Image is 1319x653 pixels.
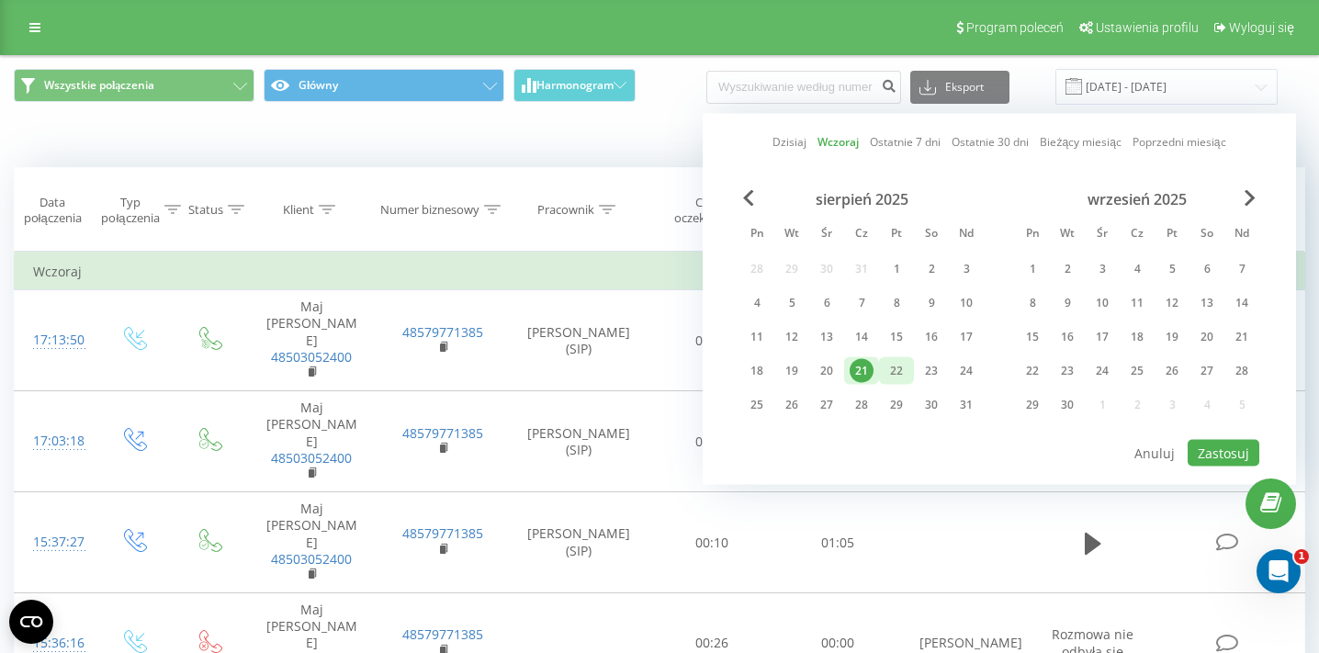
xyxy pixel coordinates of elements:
a: Dzisiaj [772,133,806,151]
div: 17:13:50 [33,322,76,358]
div: śr 17 wrz 2025 [1085,323,1120,351]
div: pon 22 wrz 2025 [1015,357,1050,385]
a: Bieżący miesiąc [1040,133,1121,151]
div: czw 11 wrz 2025 [1120,289,1155,317]
div: Numer biznesowy [380,202,479,218]
span: Previous Month [743,190,754,207]
abbr: niedziela [1228,221,1256,249]
div: wt 23 wrz 2025 [1050,357,1085,385]
div: 15 [885,325,908,349]
div: sob 27 wrz 2025 [1189,357,1224,385]
div: Typ połączenia [101,195,159,226]
div: śr 10 wrz 2025 [1085,289,1120,317]
div: wt 16 wrz 2025 [1050,323,1085,351]
div: pon 29 wrz 2025 [1015,391,1050,419]
td: [PERSON_NAME] (SIP) [508,492,649,593]
div: ndz 17 sie 2025 [949,323,984,351]
input: Wyszukiwanie według numeru [706,71,901,104]
button: Zastosuj [1188,440,1259,467]
div: 28 [1230,359,1254,383]
div: 3 [954,257,978,281]
div: 14 [850,325,874,349]
div: 9 [1055,291,1079,315]
div: ndz 24 sie 2025 [949,357,984,385]
div: sob 6 wrz 2025 [1189,255,1224,283]
span: Wszystkie połączenia [44,78,154,93]
a: Ostatnie 7 dni [870,133,941,151]
a: 48579771385 [402,424,483,442]
td: Maj [PERSON_NAME] [246,492,378,593]
div: 30 [1055,393,1079,417]
div: pon 1 wrz 2025 [1015,255,1050,283]
a: 48503052400 [271,550,352,568]
div: 16 [919,325,943,349]
div: sob 9 sie 2025 [914,289,949,317]
button: Open CMP widget [9,600,53,644]
div: czw 28 sie 2025 [844,391,879,419]
div: śr 3 wrz 2025 [1085,255,1120,283]
div: 20 [1195,325,1219,349]
div: sob 2 sie 2025 [914,255,949,283]
div: Pracownik [537,202,594,218]
div: 10 [954,291,978,315]
td: [PERSON_NAME] (SIP) [508,290,649,391]
span: Next Month [1245,190,1256,207]
div: ndz 14 wrz 2025 [1224,289,1259,317]
a: 48579771385 [402,524,483,542]
abbr: poniedziałek [743,221,771,249]
span: Program poleceń [966,20,1064,35]
div: 30 [919,393,943,417]
div: 25 [1125,359,1149,383]
abbr: sobota [918,221,945,249]
div: 13 [1195,291,1219,315]
abbr: środa [1088,221,1116,249]
div: 28 [850,393,874,417]
div: 27 [815,393,839,417]
div: Data połączenia [15,195,90,226]
div: 4 [745,291,769,315]
div: ndz 10 sie 2025 [949,289,984,317]
td: 00:09 [649,391,775,492]
td: 00:14 [649,290,775,391]
div: śr 13 sie 2025 [809,323,844,351]
abbr: niedziela [953,221,980,249]
div: pon 11 sie 2025 [739,323,774,351]
a: Wczoraj [817,133,859,151]
div: 2 [1055,257,1079,281]
div: 19 [1160,325,1184,349]
a: Poprzedni miesiąc [1133,133,1226,151]
div: ndz 28 wrz 2025 [1224,357,1259,385]
div: ndz 21 wrz 2025 [1224,323,1259,351]
button: Główny [264,69,504,102]
div: pt 19 wrz 2025 [1155,323,1189,351]
div: 29 [885,393,908,417]
div: 5 [1160,257,1184,281]
a: 48503052400 [271,449,352,467]
abbr: wtorek [778,221,806,249]
td: 00:10 [649,492,775,593]
div: pt 29 sie 2025 [879,391,914,419]
div: ndz 31 sie 2025 [949,391,984,419]
div: 12 [1160,291,1184,315]
div: 22 [885,359,908,383]
div: 16 [1055,325,1079,349]
div: śr 27 sie 2025 [809,391,844,419]
div: 7 [850,291,874,315]
div: wt 2 wrz 2025 [1050,255,1085,283]
div: 23 [1055,359,1079,383]
a: 48579771385 [402,625,483,643]
div: wt 19 sie 2025 [774,357,809,385]
div: Status [188,202,223,218]
div: sierpień 2025 [739,190,984,208]
div: ndz 7 wrz 2025 [1224,255,1259,283]
div: 11 [1125,291,1149,315]
div: 10 [1090,291,1114,315]
div: sob 13 wrz 2025 [1189,289,1224,317]
td: Wczoraj [15,253,1305,290]
div: pt 22 sie 2025 [879,357,914,385]
div: wt 9 wrz 2025 [1050,289,1085,317]
div: wt 30 wrz 2025 [1050,391,1085,419]
div: 22 [1020,359,1044,383]
abbr: wtorek [1054,221,1081,249]
div: ndz 3 sie 2025 [949,255,984,283]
